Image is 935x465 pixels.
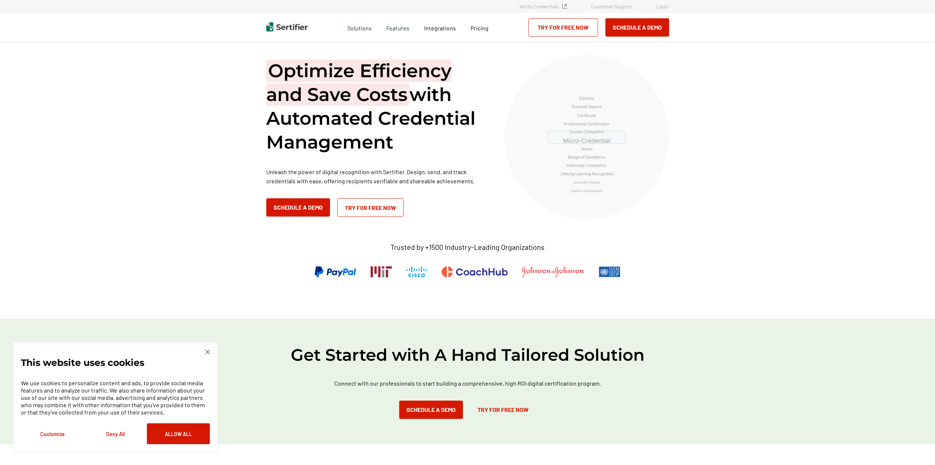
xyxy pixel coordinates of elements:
img: Cisco [407,266,427,277]
span: Pricing [471,25,489,31]
button: Allow All [147,423,210,444]
img: UNDP [599,266,620,277]
span: Solutions [347,23,372,32]
button: Schedule a Demo [399,401,463,419]
a: Verify Credentials [519,3,567,10]
p: This website uses cookies [21,359,144,366]
img: Johnson & Johnson [522,266,584,277]
a: Pricing [471,23,489,32]
img: Verified [562,4,567,9]
img: Cookie Popup Close [205,350,210,354]
img: Massachusetts Institute of Technology [371,266,392,277]
p: Trusted by +1500 Industry-Leading Organizations [390,243,545,252]
span: Integrations [424,25,456,31]
span: Features [386,23,409,32]
a: Try for Free Now [528,18,598,37]
img: CoachHub [442,266,508,277]
a: Try for Free Now [470,401,536,419]
h1: with Automated Credential Management [266,59,486,154]
p: We use cookies to personalize content and ads, to provide social media features and to analyze ou... [21,379,210,416]
button: Deny All [84,423,147,444]
button: Schedule a Demo [605,18,669,37]
h2: Get Started with A Hand Tailored Solution [248,344,687,365]
a: Customer Support [591,3,632,10]
a: Login [656,3,669,10]
button: Schedule a Demo [266,198,330,217]
span: Optimize Efficiency and Save Costs [266,60,452,106]
button: Customize [21,423,84,444]
a: Integrations [424,23,456,32]
p: Unleash the power of digital recognition with Sertifier. Design, send, and track credentials with... [266,167,486,185]
img: PayPal [315,266,356,277]
g: Associate Degree [574,181,600,184]
p: Connect with our professionals to start building a comprehensive, high ROI digital certification ... [314,379,622,388]
img: Sertifier | Digital Credentialing Platform [266,22,308,31]
a: Try for Free Now [337,198,404,217]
